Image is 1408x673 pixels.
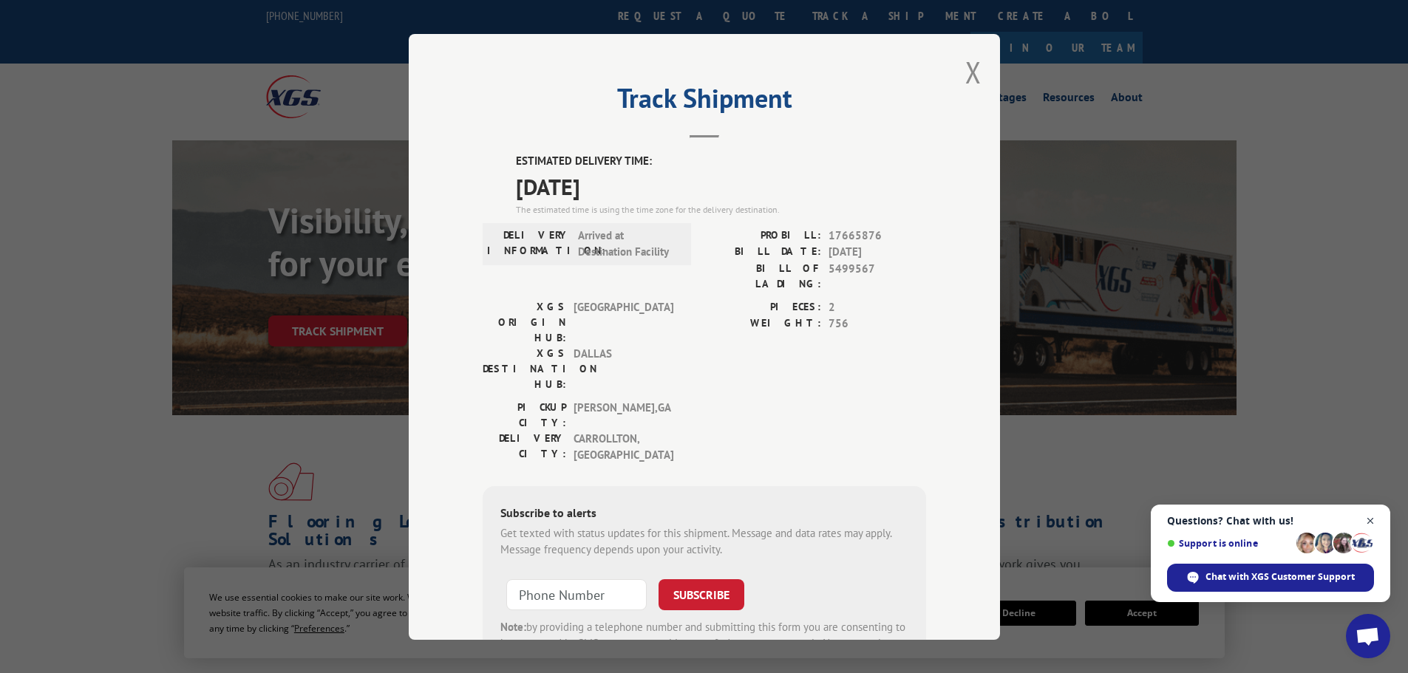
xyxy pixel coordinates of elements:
span: CARROLLTON , [GEOGRAPHIC_DATA] [574,430,673,463]
span: 17665876 [829,227,926,244]
div: The estimated time is using the time zone for the delivery destination. [516,202,926,216]
label: XGS ORIGIN HUB: [483,298,566,345]
label: WEIGHT: [704,315,821,332]
label: PICKUP CITY: [483,399,566,430]
button: Close modal [965,52,982,92]
h2: Track Shipment [483,88,926,116]
div: Open chat [1346,614,1390,658]
span: Support is online [1167,538,1291,549]
strong: Note: [500,619,526,633]
label: PROBILL: [704,227,821,244]
span: [PERSON_NAME] , GA [574,399,673,430]
label: PIECES: [704,298,821,315]
span: Chat with XGS Customer Support [1205,570,1355,584]
span: [DATE] [516,169,926,202]
div: Get texted with status updates for this shipment. Message and data rates may apply. Message frequ... [500,525,908,558]
span: DALLAS [574,345,673,392]
label: XGS DESTINATION HUB: [483,345,566,392]
span: [GEOGRAPHIC_DATA] [574,298,673,345]
label: BILL DATE: [704,244,821,261]
span: 5499567 [829,260,926,291]
label: BILL OF LADING: [704,260,821,291]
button: SUBSCRIBE [659,578,744,609]
label: DELIVERY CITY: [483,430,566,463]
span: 756 [829,315,926,332]
div: Subscribe to alerts [500,503,908,525]
div: by providing a telephone number and submitting this form you are consenting to be contacted by SM... [500,618,908,669]
span: Arrived at Destination Facility [578,227,678,260]
span: 2 [829,298,926,315]
span: [DATE] [829,244,926,261]
div: Chat with XGS Customer Support [1167,564,1374,592]
label: ESTIMATED DELIVERY TIME: [516,153,926,170]
input: Phone Number [506,578,647,609]
span: Questions? Chat with us! [1167,515,1374,527]
span: Close chat [1361,512,1380,530]
label: DELIVERY INFORMATION: [487,227,571,260]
